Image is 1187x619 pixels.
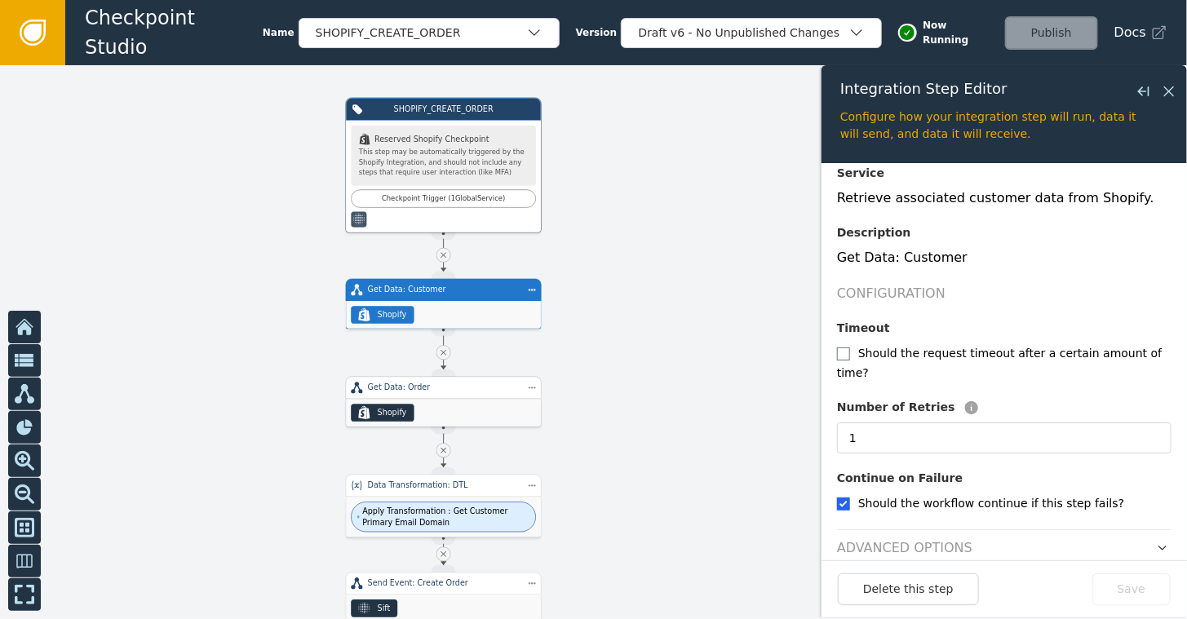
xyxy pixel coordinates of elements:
a: Docs [1114,23,1167,42]
span: Apply Transformation : Get Customer Primary Email Domain [362,506,529,529]
div: Configure how your integration step will run, data it will send, and data it will receive. [840,108,1168,143]
label: Service [837,165,884,182]
div: SHOPIFY_CREATE_ORDER [316,24,526,42]
div: Shopify [378,309,407,321]
div: Checkpoint Trigger ( 1 Global Service ) [357,193,529,204]
div: Retrieve associated customer data from Shopify. [837,188,1171,208]
label: Should the request timeout after a certain amount of time? [837,347,1162,379]
label: Number of Retries [837,399,955,416]
div: Get Data: Order [368,382,520,393]
div: Reserved Shopify Checkpoint [359,134,529,145]
label: Continue on Failure [837,470,963,487]
div: SHOPIFY_CREATE_ORDER [368,104,519,115]
span: Name [263,25,295,40]
button: Delete this step [838,573,979,605]
label: Should the workflow continue if this step fails? [858,497,1124,510]
span: Checkpoint Studio [85,3,263,62]
div: Draft v6 - No Unpublished Changes [638,24,848,42]
div: Data Transformation: DTL [368,480,520,491]
span: Now Running [923,18,993,47]
label: Timeout [837,320,890,337]
span: Integration Step Editor [840,82,1008,96]
div: This step may be automatically triggered by the Shopify Integration, and should not include any s... [359,147,529,178]
div: Sift [378,603,391,614]
span: Version [576,25,618,40]
h2: Advanced Options [837,538,972,558]
div: Shopify [378,407,407,418]
input: 3 [837,422,1171,453]
div: Get Data: Customer [837,248,1171,267]
div: Get Data: Customer [368,284,520,295]
span: Docs [1114,23,1146,42]
button: SHOPIFY_CREATE_ORDER [299,18,560,48]
button: Draft v6 - No Unpublished Changes [621,18,882,48]
label: Description [837,224,911,241]
h2: Configuration [837,284,1171,303]
div: Send Event: Create Order [368,577,520,589]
